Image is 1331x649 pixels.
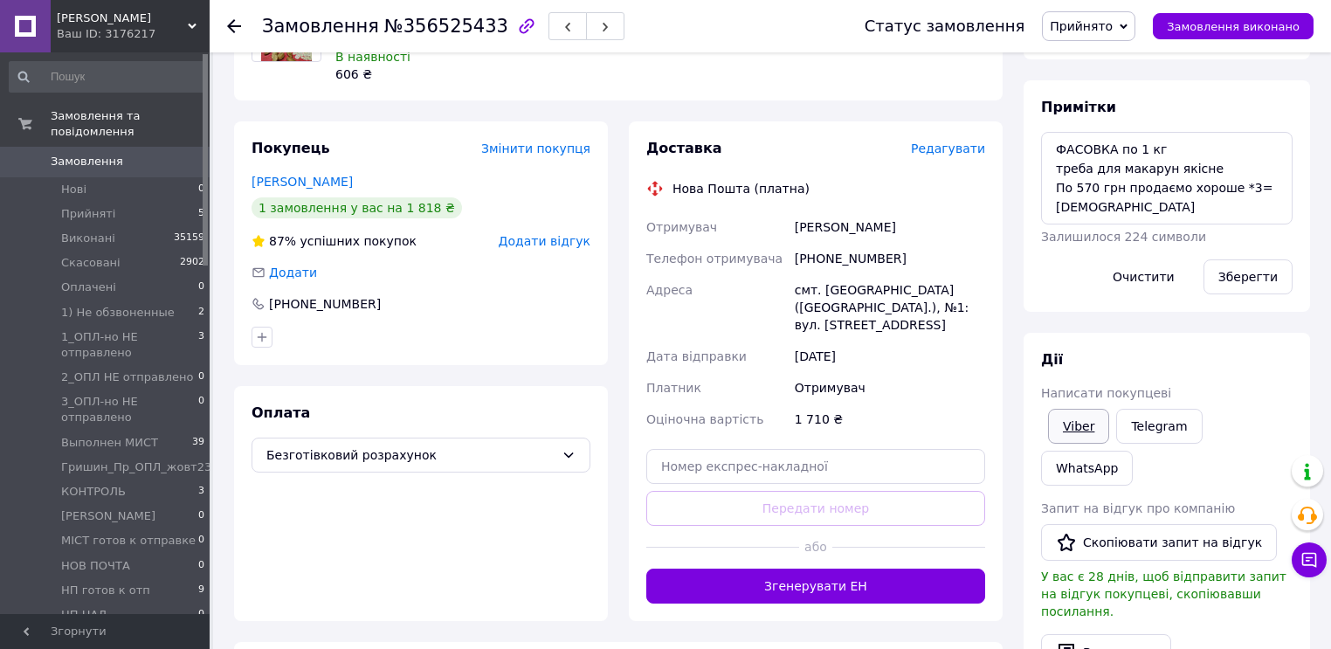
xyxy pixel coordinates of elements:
span: Выполнен МИСТ [61,435,158,451]
span: Замовлення виконано [1167,20,1300,33]
span: 9 [198,583,204,598]
input: Пошук [9,61,206,93]
a: Telegram [1116,409,1202,444]
a: Viber [1048,409,1109,444]
span: Додати [269,266,317,280]
span: Прийняті [61,206,115,222]
span: 1_ОПЛ-но НЕ отправлено [61,329,198,361]
span: Безготівковий розрахунок [266,445,555,465]
span: 0 [198,533,204,549]
a: WhatsApp [1041,451,1133,486]
button: Чат з покупцем [1292,542,1327,577]
button: Зберегти [1203,259,1293,294]
a: [PERSON_NAME] [252,175,353,189]
span: 2_ОПЛ НЕ отправлено [61,369,193,385]
div: 1 замовлення у вас на 1 818 ₴ [252,197,462,218]
span: Оплата [252,404,310,421]
span: НП НАЛ [61,607,107,623]
div: 606 ₴ [335,66,542,83]
span: Какао Бум [57,10,188,26]
span: Примітки [1041,99,1116,115]
span: Оціночна вартість [646,412,763,426]
div: Нова Пошта (платна) [668,180,814,197]
span: Дії [1041,351,1063,368]
span: Замовлення [262,16,379,37]
span: [PERSON_NAME] [61,508,155,524]
span: Редагувати [911,142,985,155]
span: Змінити покупця [481,142,590,155]
span: 0 [198,280,204,295]
span: Телефон отримувача [646,252,783,266]
span: Гришин_Пр_ОПЛ_жовт23р [61,459,218,475]
div: [PERSON_NAME] [791,211,989,243]
span: Залишилося 224 символи [1041,230,1206,244]
span: 35159 [174,231,204,246]
span: Дата відправки [646,349,747,363]
span: Замовлення [51,154,123,169]
button: Очистити [1098,259,1190,294]
div: смт. [GEOGRAPHIC_DATA] ([GEOGRAPHIC_DATA].), №1: вул. [STREET_ADDRESS] [791,274,989,341]
span: НП готов к отп [61,583,150,598]
span: 0 [198,369,204,385]
textarea: ФАСОВКА по 1 кг треба для макарун якісне По 570 грн продаємо хороше *3=[DEMOGRAPHIC_DATA] [1041,132,1293,224]
span: 0 [198,394,204,425]
span: КОНТРОЛЬ [61,484,126,500]
span: Скасовані [61,255,121,271]
span: 3 [198,484,204,500]
span: 0 [198,182,204,197]
span: 0 [198,607,204,623]
span: Платник [646,381,701,395]
span: Отримувач [646,220,717,234]
span: Додати відгук [499,234,590,248]
span: №356525433 [384,16,508,37]
div: [PHONE_NUMBER] [267,295,383,313]
span: 3_ОПЛ-но НЕ отправлено [61,394,198,425]
div: успішних покупок [252,232,417,250]
div: Ваш ID: 3176217 [57,26,210,42]
span: 2902 [180,255,204,271]
span: 3 [198,329,204,361]
span: Адреса [646,283,693,297]
span: 0 [198,558,204,574]
span: Нові [61,182,86,197]
span: 5 [198,206,204,222]
span: 0 [198,508,204,524]
span: Доставка [646,140,722,156]
div: 1 710 ₴ [791,404,989,435]
div: Отримувач [791,372,989,404]
span: У вас є 28 днів, щоб відправити запит на відгук покупцеві, скопіювавши посилання. [1041,570,1286,618]
input: Номер експрес-накладної [646,449,985,484]
span: 2 [198,305,204,321]
span: В наявності [335,50,410,64]
span: Оплачені [61,280,116,295]
span: Покупець [252,140,330,156]
span: Прийнято [1050,19,1113,33]
span: 39 [192,435,204,451]
span: Замовлення та повідомлення [51,108,210,140]
button: Згенерувати ЕН [646,569,985,604]
div: Повернутися назад [227,17,241,35]
span: 87% [269,234,296,248]
div: [DATE] [791,341,989,372]
span: 1) Не обзвоненные [61,305,175,321]
button: Скопіювати запит на відгук [1041,524,1277,561]
span: МІСТ готов к отправке [61,533,196,549]
span: НОВ ПОЧТА [61,558,130,574]
span: Написати покупцеві [1041,386,1171,400]
div: Статус замовлення [865,17,1025,35]
div: [PHONE_NUMBER] [791,243,989,274]
span: Запит на відгук про компанію [1041,501,1235,515]
span: Виконані [61,231,115,246]
span: або [799,538,833,556]
button: Замовлення виконано [1153,13,1314,39]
